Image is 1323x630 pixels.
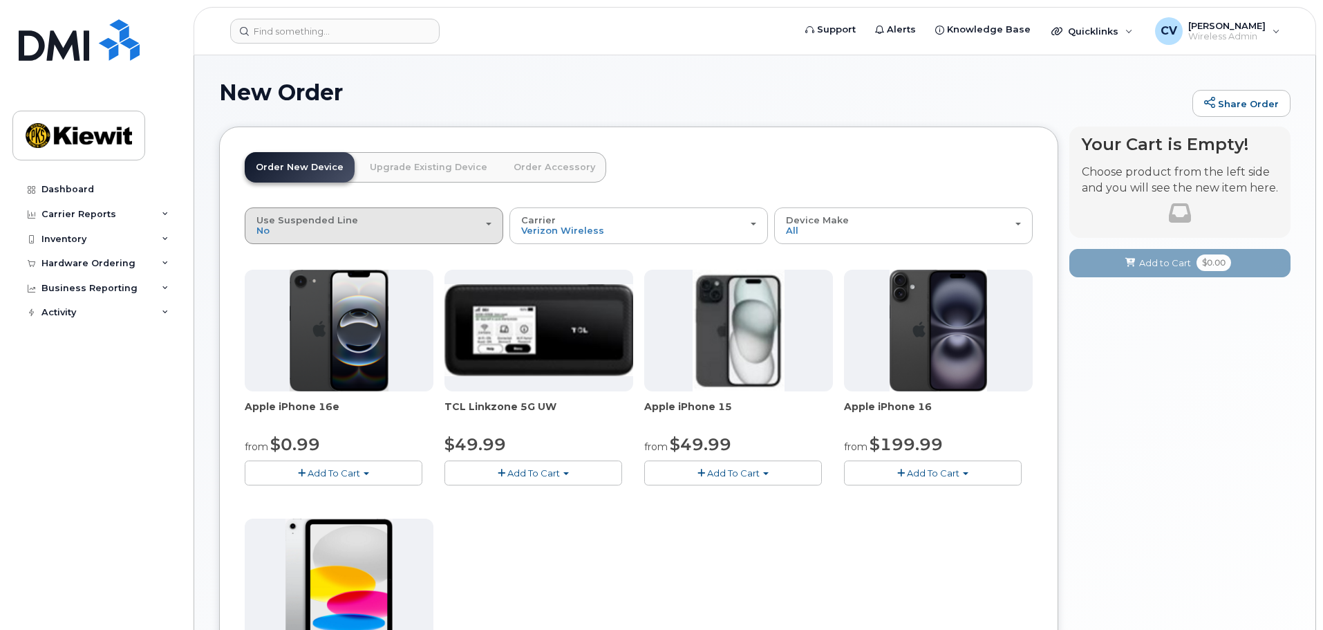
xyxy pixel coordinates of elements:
[521,225,604,236] span: Verizon Wireless
[670,434,731,454] span: $49.99
[1082,165,1278,196] p: Choose product from the left side and you will see the new item here.
[290,270,389,391] img: iphone16e.png
[444,400,633,427] div: TCL Linkzone 5G UW
[1197,254,1231,271] span: $0.00
[774,207,1033,243] button: Device Make All
[1192,90,1291,118] a: Share Order
[786,214,849,225] span: Device Make
[308,467,360,479] span: Add To Cart
[503,152,606,183] a: Order Accessory
[786,225,798,236] span: All
[245,152,355,183] a: Order New Device
[890,270,987,391] img: iphone_16_plus.png
[693,270,785,391] img: iphone15.jpg
[870,434,943,454] span: $199.99
[245,207,503,243] button: Use Suspended Line No
[844,461,1022,485] button: Add To Cart
[1069,249,1291,277] button: Add to Cart $0.00
[1082,135,1278,154] h4: Your Cart is Empty!
[907,467,959,479] span: Add To Cart
[644,400,833,427] div: Apple iPhone 15
[844,441,867,453] small: from
[444,461,622,485] button: Add To Cart
[644,461,822,485] button: Add To Cart
[270,434,320,454] span: $0.99
[707,467,760,479] span: Add To Cart
[507,467,560,479] span: Add To Cart
[644,441,668,453] small: from
[256,225,270,236] span: No
[245,441,268,453] small: from
[1263,570,1313,620] iframe: Messenger Launcher
[245,461,422,485] button: Add To Cart
[444,284,633,376] img: linkzone5g.png
[256,214,358,225] span: Use Suspended Line
[219,80,1185,104] h1: New Order
[245,400,433,427] div: Apple iPhone 16e
[509,207,768,243] button: Carrier Verizon Wireless
[844,400,1033,427] div: Apple iPhone 16
[359,152,498,183] a: Upgrade Existing Device
[1139,257,1191,270] span: Add to Cart
[521,214,556,225] span: Carrier
[444,434,506,454] span: $49.99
